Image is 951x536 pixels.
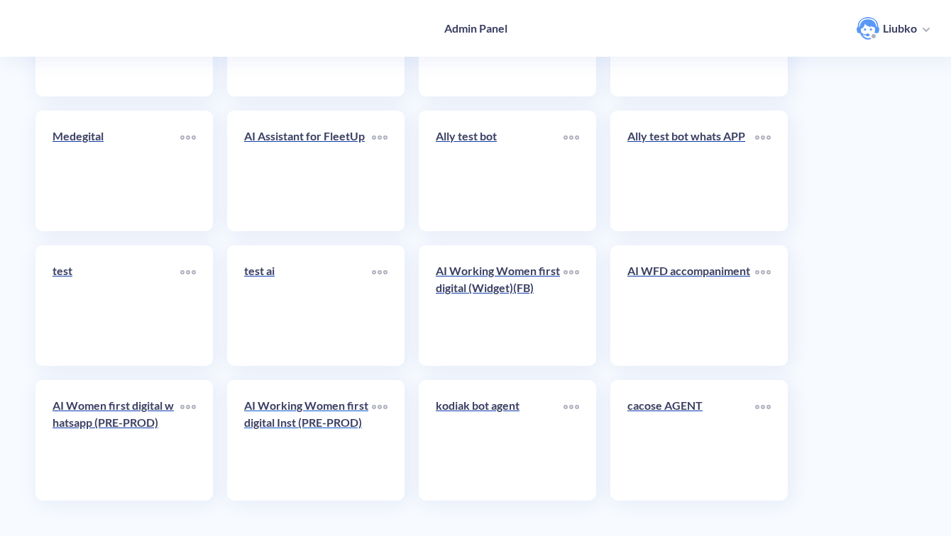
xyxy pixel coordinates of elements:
[850,16,937,41] button: user photoLiubko
[244,397,372,431] p: AI Working Women first digital Inst (PRE-PROD)
[244,128,372,214] a: AI Assistant for FleetUp
[857,17,879,40] img: user photo
[53,397,180,484] a: AI Women first digital whatsapp (PRE-PROD)
[53,397,180,431] p: AI Women first digital whatsapp (PRE-PROD)
[627,128,755,214] a: Ally test bot whats APP
[53,262,180,349] a: test
[244,128,372,145] p: AI Assistant for FleetUp
[627,397,755,484] a: cacose AGENT
[627,397,755,414] p: cacose AGENT
[436,262,564,349] a: AI Working Women first digital (Widget)(FB)
[883,21,917,36] p: Liubko
[53,262,180,279] p: test
[444,21,507,35] h4: Admin Panel
[244,262,372,349] a: test ai
[436,128,564,214] a: Ally test bot
[436,397,564,414] p: kodiak bot agent
[436,262,564,296] p: AI Working Women first digital (Widget)(FB)
[53,128,180,214] a: Medegital
[627,262,755,279] p: AI WFD accompaniment
[436,397,564,484] a: kodiak bot agent
[244,397,372,484] a: AI Working Women first digital Inst (PRE-PROD)
[53,128,180,145] p: Medegital
[627,128,755,145] p: Ally test bot whats APP
[244,262,372,279] p: test ai
[436,128,564,145] p: Ally test bot
[627,262,755,349] a: AI WFD accompaniment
